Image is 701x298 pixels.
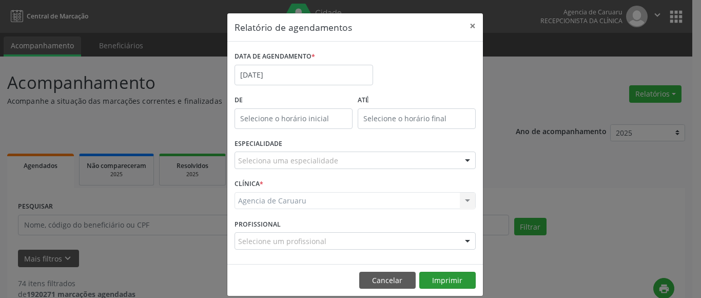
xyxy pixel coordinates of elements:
input: Selecione o horário inicial [235,108,353,129]
button: Imprimir [419,272,476,289]
label: DATA DE AGENDAMENTO [235,49,315,65]
button: Cancelar [359,272,416,289]
label: ESPECIALIDADE [235,136,282,152]
button: Close [462,13,483,39]
span: Seleciona uma especialidade [238,155,338,166]
label: CLÍNICA [235,176,263,192]
label: PROFISSIONAL [235,216,281,232]
input: Selecione uma data ou intervalo [235,65,373,85]
input: Selecione o horário final [358,108,476,129]
label: ATÉ [358,92,476,108]
label: De [235,92,353,108]
h5: Relatório de agendamentos [235,21,352,34]
span: Selecione um profissional [238,236,326,247]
